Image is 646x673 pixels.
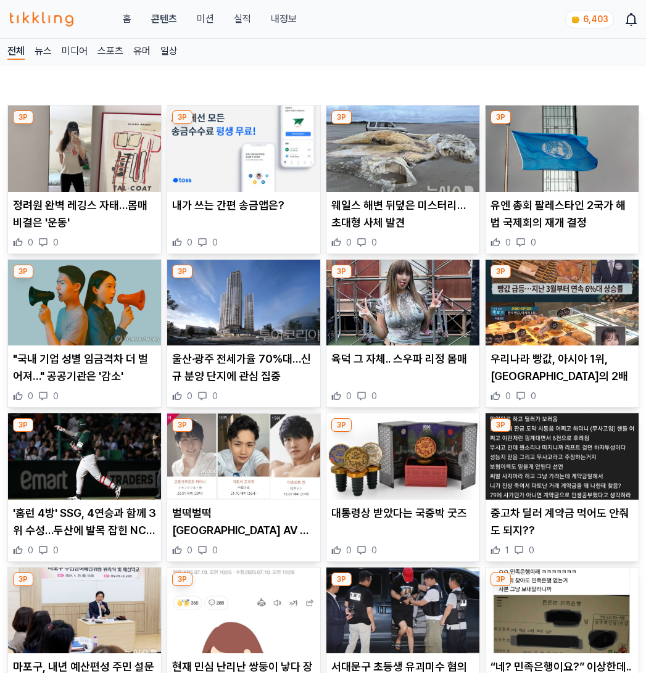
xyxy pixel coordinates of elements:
div: 3P 대통령상 받았다는 국중박 굿즈 대통령상 받았다는 국중박 굿즈 0 0 [326,413,480,562]
p: 정려원 완벽 레깅스 자태…몸매 비결은 '운동' [13,197,156,231]
img: 내가 쓰는 간편 송금앱은? [167,105,320,192]
img: “네? 민족은행이요?” 이상한데.. 통장사본 보내봐요 [486,568,639,654]
div: 3P [172,265,193,278]
div: 3P [172,418,193,432]
a: 스포츠 [97,44,123,60]
img: 울산·광주 전세가율 70%대…신규 분양 단지에 관심 집중 [167,260,320,346]
p: 내가 쓰는 간편 송금앱은? [172,197,315,214]
a: 실적 [234,12,251,27]
p: 우리나라 빵값, 아시아 1위, [GEOGRAPHIC_DATA]의 2배 [491,350,634,385]
span: 0 [531,236,536,249]
img: 벌떡벌떡 일본 AV 남배우 연령 근황 [167,413,320,500]
div: 3P 울산·광주 전세가율 70%대…신규 분양 단지에 관심 집중 울산·광주 전세가율 70%대…신규 분양 단지에 관심 집중 0 0 [167,259,321,408]
a: coin 6,403 [565,10,611,28]
span: 0 [371,236,377,249]
a: 뉴스 [35,44,52,60]
p: "국내 기업 성별 임금격차 더 벌어져…" 공공기관은 '감소' [13,350,156,385]
div: 3P 벌떡벌떡 일본 AV 남배우 연령 근황 벌떡벌떡 [GEOGRAPHIC_DATA] AV 남배우 연령 근황 0 0 [167,413,321,562]
a: 유머 [133,44,151,60]
div: 3P [491,110,511,124]
span: 0 [346,544,352,556]
span: 0 [187,390,193,402]
div: 3P [331,418,352,432]
img: 현재 민심 난리난 쌍둥이 낳다 장애인 된 산모 [167,568,320,654]
div: 3P 내가 쓰는 간편 송금앱은? 내가 쓰는 간편 송금앱은? 0 0 [167,105,321,254]
div: 3P [172,110,193,124]
a: 내정보 [271,12,297,27]
div: 3P [13,265,33,278]
span: 0 [28,236,33,249]
img: coin [571,15,581,25]
div: 3P [13,418,33,432]
span: 0 [346,390,352,402]
img: "국내 기업 성별 임금격차 더 벌어져…" 공공기관은 '감소' [8,260,161,346]
a: 콘텐츠 [151,12,177,27]
span: 0 [346,236,352,249]
img: 중고차 딜러 계약금 먹어도 안줘도 되지?? [486,413,639,500]
span: 0 [371,544,377,556]
img: 우리나라 빵값, 아시아 1위, 일본의 2배 [486,260,639,346]
p: 벌떡벌떡 [GEOGRAPHIC_DATA] AV 남배우 연령 근황 [172,505,315,539]
img: 마포구, 내년 예산편성 주민 설문조사 22일까지 실시 [8,568,161,654]
div: 3P 중고차 딜러 계약금 먹어도 안줘도 되지?? 중고차 딜러 계약금 먹어도 안줘도 되지?? 1 0 [485,413,639,562]
p: 중고차 딜러 계약금 먹어도 안줘도 되지?? [491,505,634,539]
div: 3P [13,110,33,124]
div: 3P [172,572,193,586]
div: 3P [331,265,352,278]
div: 3P "국내 기업 성별 임금격차 더 벌어져…" 공공기관은 '감소' "국내 기업 성별 임금격차 더 벌어져…" 공공기관은 '감소' 0 0 [7,259,162,408]
div: 3P [13,572,33,586]
p: 울산·광주 전세가율 70%대…신규 분양 단지에 관심 집중 [172,350,315,385]
p: 유엔 총회 팔레스타인 2국가 해법 국제회의 재개 결정 [491,197,634,231]
span: 0 [187,544,193,556]
img: 티끌링 [10,12,73,27]
span: 0 [187,236,193,249]
img: 웨일스 해변 뒤덮은 미스터리…초대형 사체 발견 [326,105,479,192]
a: 홈 [123,12,131,27]
img: 육덕 그 자체.. 스우파 리정 몸매 [326,260,479,346]
a: 미디어 [62,44,88,60]
img: 정려원 완벽 레깅스 자태…몸매 비결은 '운동' [8,105,161,192]
div: 3P 우리나라 빵값, 아시아 1위, 일본의 2배 우리나라 빵값, 아시아 1위, [GEOGRAPHIC_DATA]의 2배 0 0 [485,259,639,408]
a: 일상 [160,44,178,60]
span: 6,403 [583,14,608,24]
span: 0 [529,544,534,556]
span: 0 [53,236,59,249]
a: 전체 [7,44,25,60]
span: 0 [28,544,33,556]
button: 미션 [197,12,214,27]
span: 0 [505,390,511,402]
p: '홈런 4방' SSG, 4연승과 함께 3위 수성…두산에 발목 잡힌 NC, 3연패(종합) [13,505,156,539]
span: 0 [371,390,377,402]
span: 0 [28,390,33,402]
p: 웨일스 해변 뒤덮은 미스터리…초대형 사체 발견 [331,197,474,231]
div: 3P 유엔 총회 팔레스타인 2국가 해법 국제회의 재개 결정 유엔 총회 팔레스타인 2국가 해법 국제회의 재개 결정 0 0 [485,105,639,254]
div: 3P [331,572,352,586]
span: 0 [212,544,218,556]
span: 0 [531,390,536,402]
p: 대통령상 받았다는 국중박 굿즈 [331,505,474,522]
span: 0 [505,236,511,249]
img: 대통령상 받았다는 국중박 굿즈 [326,413,479,500]
p: 육덕 그 자체.. 스우파 리정 몸매 [331,350,474,368]
span: 0 [212,390,218,402]
img: '홈런 4방' SSG, 4연승과 함께 3위 수성…두산에 발목 잡힌 NC, 3연패(종합) [8,413,161,500]
div: 3P 웨일스 해변 뒤덮은 미스터리…초대형 사체 발견 웨일스 해변 뒤덮은 미스터리…초대형 사체 발견 0 0 [326,105,480,254]
div: 3P [491,265,511,278]
img: 서대문구 초등생 유괴미수 혐의 2명 구속영장 기각 [326,568,479,654]
span: 0 [53,544,59,556]
div: 3P 육덕 그 자체.. 스우파 리정 몸매 육덕 그 자체.. 스우파 리정 몸매 0 0 [326,259,480,408]
div: 3P [491,572,511,586]
img: 유엔 총회 팔레스타인 2국가 해법 국제회의 재개 결정 [486,105,639,192]
div: 3P 정려원 완벽 레깅스 자태…몸매 비결은 '운동' 정려원 완벽 레깅스 자태…몸매 비결은 '운동' 0 0 [7,105,162,254]
div: 3P [331,110,352,124]
span: 1 [505,544,509,556]
div: 3P [491,418,511,432]
div: 3P '홈런 4방' SSG, 4연승과 함께 3위 수성…두산에 발목 잡힌 NC, 3연패(종합) '홈런 4방' SSG, 4연승과 함께 3위 수성…두산에 발목 잡힌 NC, 3연패(... [7,413,162,562]
span: 0 [53,390,59,402]
span: 0 [212,236,218,249]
